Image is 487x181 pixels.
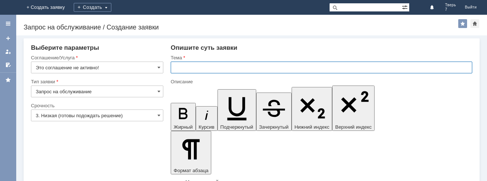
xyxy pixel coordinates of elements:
[31,79,162,84] div: Тип заявки
[171,79,471,84] div: Описание
[74,3,111,12] div: Создать
[2,46,14,58] a: Мои заявки
[259,124,289,130] span: Зачеркнутый
[174,124,193,130] span: Жирный
[445,7,456,12] span: 7
[171,44,237,51] span: Опишите суть заявки
[31,103,162,108] div: Срочность
[458,19,467,28] div: Добавить в избранное
[174,168,208,173] span: Формат абзаца
[196,106,218,131] button: Курсив
[218,89,256,131] button: Подчеркнутый
[335,124,372,130] span: Верхний индекс
[332,86,375,131] button: Верхний индекс
[292,87,333,131] button: Нижний индекс
[24,24,458,31] div: Запрос на обслуживание / Создание заявки
[445,3,456,7] span: Тверь
[171,55,471,60] div: Тема
[199,124,215,130] span: Курсив
[2,59,14,71] a: Мои согласования
[2,32,14,44] a: Создать заявку
[171,103,196,131] button: Жирный
[402,3,409,10] span: Расширенный поиск
[295,124,330,130] span: Нижний индекс
[220,124,253,130] span: Подчеркнутый
[31,55,162,60] div: Соглашение/Услуга
[256,93,292,131] button: Зачеркнутый
[470,19,479,28] div: Сделать домашней страницей
[31,44,99,51] span: Выберите параметры
[171,131,211,174] button: Формат абзаца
